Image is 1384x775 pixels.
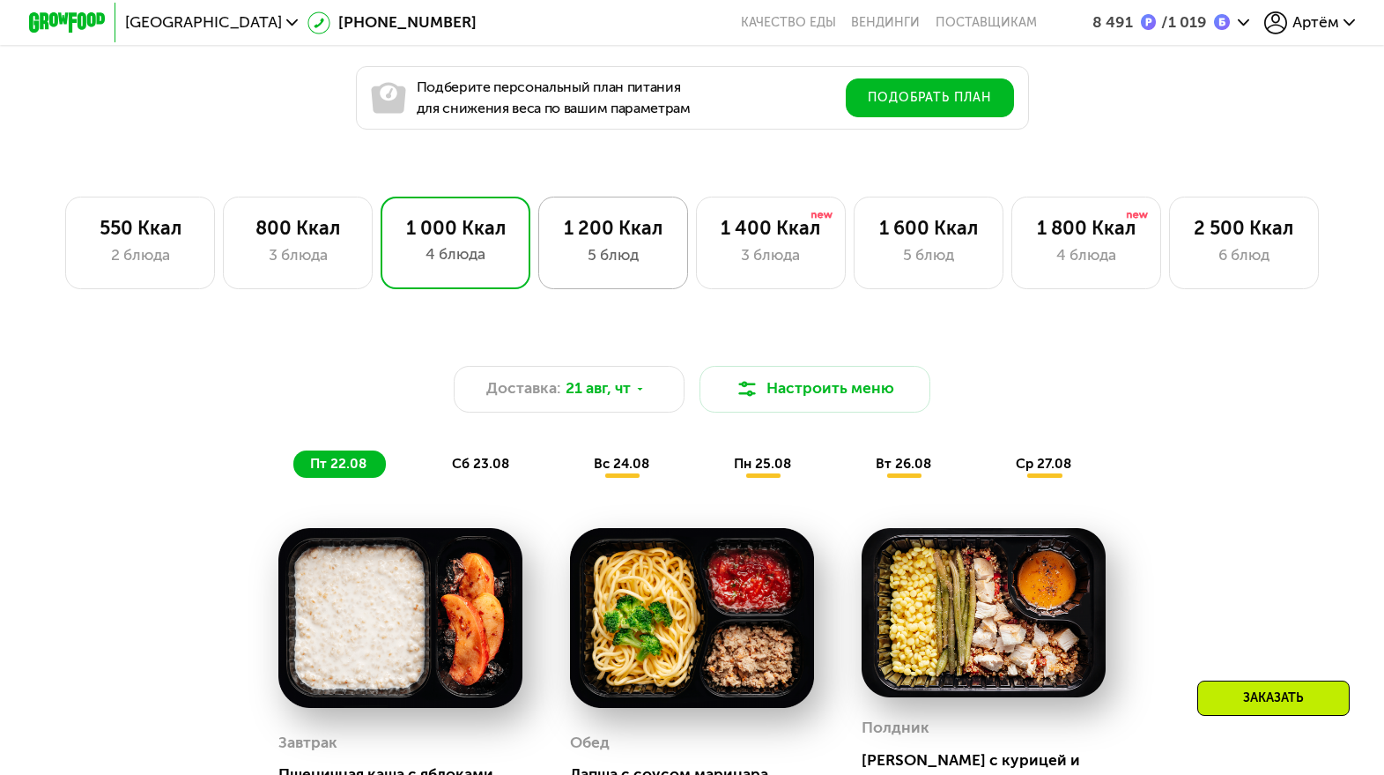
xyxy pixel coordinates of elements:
[417,77,691,119] p: Подберите персональный план питания для снижения веса по вашим параметрам
[846,78,1014,117] button: Подобрать план
[1197,681,1350,716] div: Заказать
[1156,15,1206,30] div: 1 019
[243,244,353,267] div: 3 блюда
[1292,15,1339,30] span: Артём
[876,456,931,472] span: вт 26.08
[85,217,196,240] div: 550 Ккал
[243,217,353,240] div: 800 Ккал
[1188,244,1299,267] div: 6 блюд
[310,456,366,472] span: пт 22.08
[874,217,984,240] div: 1 600 Ккал
[278,729,337,758] div: Завтрак
[734,456,791,472] span: пн 25.08
[1092,15,1133,30] div: 8 491
[1031,217,1141,240] div: 1 800 Ккал
[452,456,509,472] span: сб 23.08
[716,217,826,240] div: 1 400 Ккал
[594,456,649,472] span: вс 24.08
[559,217,669,240] div: 1 200 Ккал
[862,714,929,743] div: Полдник
[486,377,561,400] span: Доставка:
[1161,13,1168,32] span: /
[559,244,669,267] div: 5 блюд
[307,11,477,34] a: [PHONE_NUMBER]
[716,244,826,267] div: 3 блюда
[125,15,282,30] span: [GEOGRAPHIC_DATA]
[699,366,930,412] button: Настроить меню
[85,244,196,267] div: 2 блюда
[566,377,631,400] span: 21 авг, чт
[1031,244,1141,267] div: 4 блюда
[1016,456,1071,472] span: ср 27.08
[570,729,610,758] div: Обед
[401,217,511,240] div: 1 000 Ккал
[741,15,836,30] a: Качество еды
[851,15,920,30] a: Вендинги
[1188,217,1299,240] div: 2 500 Ккал
[874,244,984,267] div: 5 блюд
[401,243,511,266] div: 4 блюда
[936,15,1037,30] div: поставщикам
